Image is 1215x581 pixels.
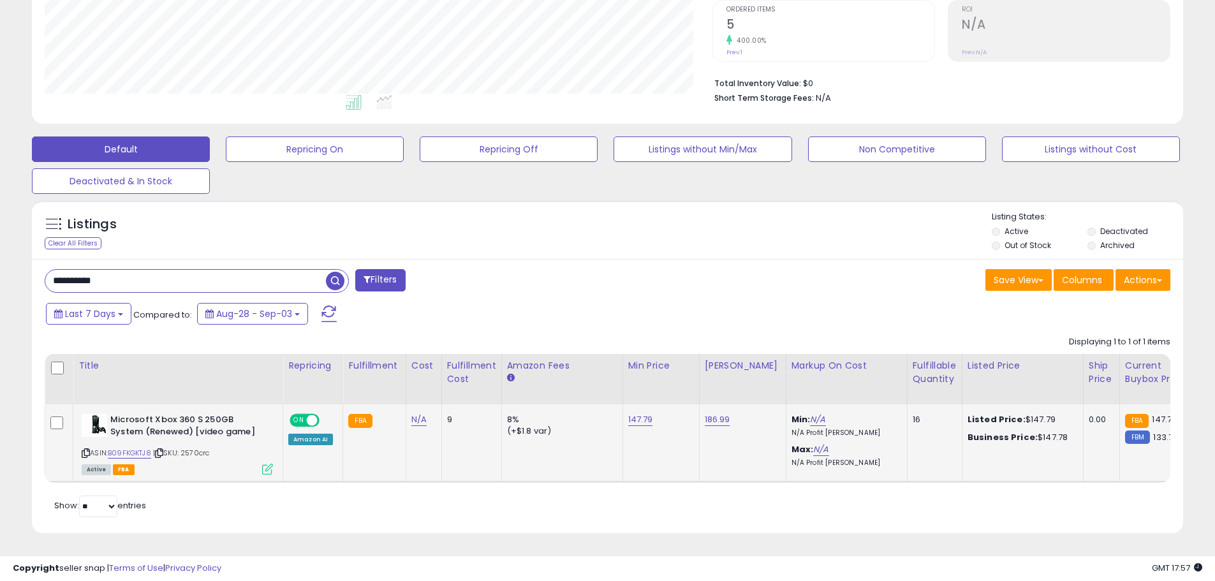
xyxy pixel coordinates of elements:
[113,464,135,475] span: FBA
[288,359,337,372] div: Repricing
[1089,414,1110,425] div: 0.00
[348,359,400,372] div: Fulfillment
[968,414,1073,425] div: $147.79
[82,414,273,473] div: ASIN:
[197,303,308,325] button: Aug-28 - Sep-03
[1002,136,1180,162] button: Listings without Cost
[714,78,801,89] b: Total Inventory Value:
[628,359,694,372] div: Min Price
[985,269,1052,291] button: Save View
[68,216,117,233] h5: Listings
[1005,226,1028,237] label: Active
[614,136,792,162] button: Listings without Min/Max
[82,414,107,437] img: 310DtaLlcZL._SL40_.jpg
[153,448,209,458] span: | SKU: 2570crc
[411,413,427,426] a: N/A
[46,303,131,325] button: Last 7 Days
[792,459,897,467] p: N/A Profit [PERSON_NAME]
[1152,413,1177,425] span: 147.79
[13,562,59,574] strong: Copyright
[962,6,1170,13] span: ROI
[1005,240,1051,251] label: Out of Stock
[1125,414,1149,428] small: FBA
[109,562,163,574] a: Terms of Use
[507,425,613,437] div: (+$1.8 var)
[507,414,613,425] div: 8%
[507,359,617,372] div: Amazon Fees
[420,136,598,162] button: Repricing Off
[318,415,338,426] span: OFF
[82,464,111,475] span: All listings currently available for purchase on Amazon
[792,413,811,425] b: Min:
[133,309,192,321] span: Compared to:
[1152,562,1202,574] span: 2025-09-11 17:57 GMT
[1125,430,1150,444] small: FBM
[714,75,1161,90] li: $0
[1153,431,1173,443] span: 133.7
[913,359,957,386] div: Fulfillable Quantity
[810,413,825,426] a: N/A
[216,307,292,320] span: Aug-28 - Sep-03
[1062,274,1102,286] span: Columns
[108,448,151,459] a: B09FKGKTJ8
[786,354,907,404] th: The percentage added to the cost of goods (COGS) that forms the calculator for Min & Max prices.
[913,414,952,425] div: 16
[962,48,987,56] small: Prev: N/A
[355,269,405,291] button: Filters
[992,211,1183,223] p: Listing States:
[816,92,831,104] span: N/A
[165,562,221,574] a: Privacy Policy
[968,413,1026,425] b: Listed Price:
[110,414,265,441] b: Microsoft Xbox 360 S 250GB System (Renewed) [video game]
[447,359,496,386] div: Fulfillment Cost
[1089,359,1114,386] div: Ship Price
[78,359,277,372] div: Title
[54,499,146,511] span: Show: entries
[1116,269,1170,291] button: Actions
[32,168,210,194] button: Deactivated & In Stock
[32,136,210,162] button: Default
[726,48,742,56] small: Prev: 1
[714,92,814,103] b: Short Term Storage Fees:
[507,372,515,384] small: Amazon Fees.
[65,307,115,320] span: Last 7 Days
[447,414,492,425] div: 9
[792,359,902,372] div: Markup on Cost
[45,237,101,249] div: Clear All Filters
[968,432,1073,443] div: $147.78
[1069,336,1170,348] div: Displaying 1 to 1 of 1 items
[705,359,781,372] div: [PERSON_NAME]
[1100,240,1135,251] label: Archived
[808,136,986,162] button: Non Competitive
[705,413,730,426] a: 186.99
[813,443,828,456] a: N/A
[968,431,1038,443] b: Business Price:
[792,443,814,455] b: Max:
[288,434,333,445] div: Amazon AI
[411,359,436,372] div: Cost
[1100,226,1148,237] label: Deactivated
[348,414,372,428] small: FBA
[13,563,221,575] div: seller snap | |
[962,17,1170,34] h2: N/A
[628,413,653,426] a: 147.79
[1054,269,1114,291] button: Columns
[726,17,934,34] h2: 5
[968,359,1078,372] div: Listed Price
[226,136,404,162] button: Repricing On
[726,6,934,13] span: Ordered Items
[1125,359,1191,386] div: Current Buybox Price
[792,429,897,438] p: N/A Profit [PERSON_NAME]
[732,36,767,45] small: 400.00%
[291,415,307,426] span: ON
